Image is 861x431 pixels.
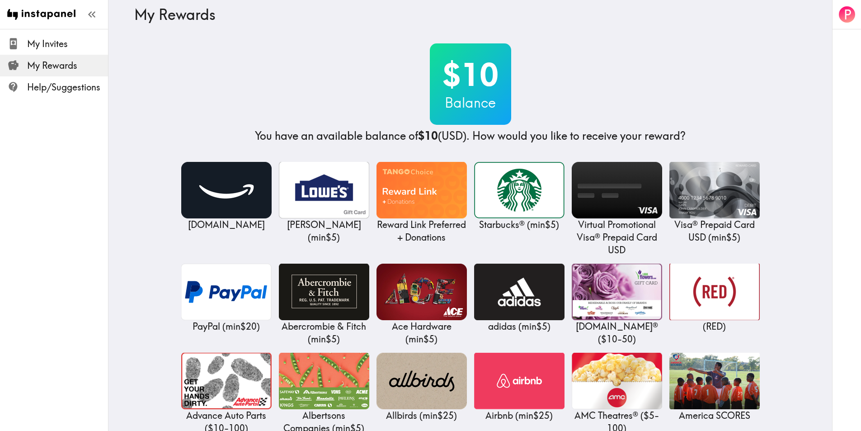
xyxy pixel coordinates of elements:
[430,93,511,112] h3: Balance
[474,264,565,320] img: adidas
[181,162,272,218] img: Amazon.com
[572,264,662,320] img: 1-800-FLOWERS.COM®
[418,129,438,142] b: $10
[669,162,760,244] a: Visa® Prepaid Card USDVisa® Prepaid Card USD (min$5)
[474,162,565,218] img: Starbucks®
[279,353,369,409] img: Albertsons Companies
[572,320,662,346] p: [DOMAIN_NAME]® ( $10 - 50 )
[279,218,369,244] p: [PERSON_NAME] ( min $5 )
[279,162,369,218] img: Lowe's
[474,353,565,422] a: AirbnbAirbnb (min$25)
[376,264,467,320] img: Ace Hardware
[279,320,369,346] p: Abercrombie & Fitch ( min $5 )
[181,264,272,333] a: PayPalPayPal (min$20)
[181,162,272,231] a: Amazon.com[DOMAIN_NAME]
[430,56,511,93] h2: $10
[474,409,565,422] p: Airbnb ( min $25 )
[572,162,662,256] a: Virtual Promotional Visa® Prepaid Card USDVirtual Promotional Visa® Prepaid Card USD
[669,264,760,333] a: (RED)(RED)
[474,320,565,333] p: adidas ( min $5 )
[474,264,565,333] a: adidasadidas (min$5)
[27,59,108,72] span: My Rewards
[279,264,369,320] img: Abercrombie & Fitch
[376,409,467,422] p: Allbirds ( min $25 )
[844,7,852,23] span: P
[474,162,565,231] a: Starbucks®Starbucks® (min$5)
[376,218,467,244] p: Reward Link Preferred + Donations
[27,81,108,94] span: Help/Suggestions
[279,162,369,244] a: Lowe's[PERSON_NAME] (min$5)
[669,409,760,422] p: America SCORES
[474,218,565,231] p: Starbucks® ( min $5 )
[376,353,467,422] a: AllbirdsAllbirds (min$25)
[279,264,369,346] a: Abercrombie & FitchAbercrombie & Fitch (min$5)
[838,5,856,24] button: P
[669,353,760,409] img: America SCORES
[572,264,662,346] a: 1-800-FLOWERS.COM®[DOMAIN_NAME]® ($10-50)
[669,353,760,422] a: America SCORESAmerica SCORES
[181,218,272,231] p: [DOMAIN_NAME]
[255,128,686,144] h4: You have an available balance of (USD) . How would you like to receive your reward?
[376,162,467,244] a: Reward Link Preferred + DonationsReward Link Preferred + Donations
[669,320,760,333] p: (RED)
[572,162,662,218] img: Virtual Promotional Visa® Prepaid Card USD
[474,353,565,409] img: Airbnb
[376,264,467,346] a: Ace HardwareAce Hardware (min$5)
[181,264,272,320] img: PayPal
[181,353,272,409] img: Advance Auto Parts
[376,353,467,409] img: Allbirds
[572,218,662,256] p: Virtual Promotional Visa® Prepaid Card USD
[134,6,800,23] h3: My Rewards
[376,320,467,346] p: Ace Hardware ( min $5 )
[669,218,760,244] p: Visa® Prepaid Card USD ( min $5 )
[572,353,662,409] img: AMC Theatres®
[27,38,108,50] span: My Invites
[669,162,760,218] img: Visa® Prepaid Card USD
[376,162,467,218] img: Reward Link Preferred + Donations
[181,320,272,333] p: PayPal ( min $20 )
[669,264,760,320] img: (RED)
